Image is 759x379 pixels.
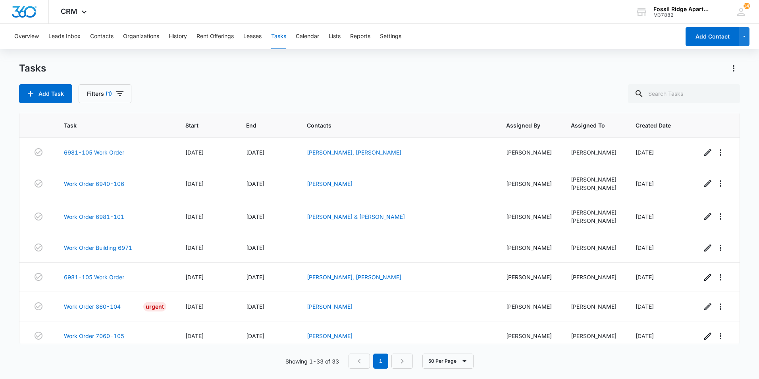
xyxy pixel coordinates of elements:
div: [PERSON_NAME] [571,332,616,340]
a: Work Order 6981-101 [64,213,124,221]
a: [PERSON_NAME] [307,180,353,187]
span: Assigned To [571,121,605,130]
span: [DATE] [185,333,204,339]
button: Calendar [296,24,319,49]
div: [PERSON_NAME] [506,244,552,252]
button: Lists [329,24,341,49]
button: Filters(1) [79,84,131,103]
a: 6981-105 Work Order [64,273,124,281]
div: [PERSON_NAME] [506,148,552,157]
span: [DATE] [636,303,654,310]
div: [PERSON_NAME] [571,273,616,281]
div: [PERSON_NAME] [571,175,616,184]
span: 141 [744,3,750,9]
div: [PERSON_NAME] [571,244,616,252]
button: Leads Inbox [48,24,81,49]
div: [PERSON_NAME] [506,180,552,188]
span: Created Date [636,121,671,130]
span: [DATE] [636,333,654,339]
div: [PERSON_NAME] [506,273,552,281]
span: [DATE] [185,213,204,220]
a: [PERSON_NAME] & [PERSON_NAME] [307,213,405,220]
button: Tasks [271,24,286,49]
a: Work Order 7060-105 [64,332,124,340]
em: 1 [373,354,388,369]
span: [DATE] [246,149,264,156]
span: [DATE] [636,274,654,280]
input: Search Tasks [628,84,740,103]
button: History [169,24,187,49]
div: Urgent [143,302,166,311]
span: [DATE] [185,180,204,187]
span: [DATE] [246,244,264,251]
button: Contacts [90,24,114,49]
span: CRM [61,7,77,15]
div: [PERSON_NAME] [506,302,552,311]
span: Start [185,121,216,130]
span: [DATE] [246,333,264,339]
span: [DATE] [246,180,264,187]
button: Rent Offerings [196,24,234,49]
span: [DATE] [185,303,204,310]
div: [PERSON_NAME] [571,208,616,217]
a: [PERSON_NAME], [PERSON_NAME] [307,149,401,156]
span: [DATE] [636,180,654,187]
a: 6981-105 Work Order [64,148,124,157]
div: notifications count [744,3,750,9]
div: [PERSON_NAME] [571,148,616,157]
div: [PERSON_NAME] [571,217,616,225]
a: [PERSON_NAME] [307,303,353,310]
span: [DATE] [636,149,654,156]
span: Contacts [307,121,476,130]
span: [DATE] [636,244,654,251]
span: [DATE] [246,303,264,310]
div: account name [653,6,711,12]
span: (1) [106,91,112,97]
span: [DATE] [185,244,204,251]
span: End [246,121,276,130]
button: Settings [380,24,401,49]
div: [PERSON_NAME] [571,184,616,192]
a: Work Order 860-104 [64,302,121,311]
button: Actions [727,62,740,75]
button: Reports [350,24,370,49]
span: [DATE] [246,213,264,220]
div: account id [653,12,711,18]
h1: Tasks [19,62,46,74]
span: [DATE] [185,149,204,156]
a: Work Order 6940-106 [64,180,124,188]
a: Work Order Building 6971 [64,244,132,252]
button: Add Contact [686,27,739,46]
span: Task [64,121,155,130]
button: Add Task [19,84,72,103]
a: [PERSON_NAME], [PERSON_NAME] [307,274,401,280]
span: [DATE] [636,213,654,220]
button: 50 Per Page [422,354,474,369]
span: [DATE] [246,274,264,280]
div: [PERSON_NAME] [506,213,552,221]
div: [PERSON_NAME] [506,332,552,340]
p: Showing 1-33 of 33 [285,357,339,365]
button: Leases [243,24,262,49]
button: Overview [14,24,39,49]
div: [PERSON_NAME] [571,302,616,311]
span: Assigned By [506,121,540,130]
a: [PERSON_NAME] [307,333,353,339]
button: Organizations [123,24,159,49]
nav: Pagination [349,354,413,369]
span: [DATE] [185,274,204,280]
